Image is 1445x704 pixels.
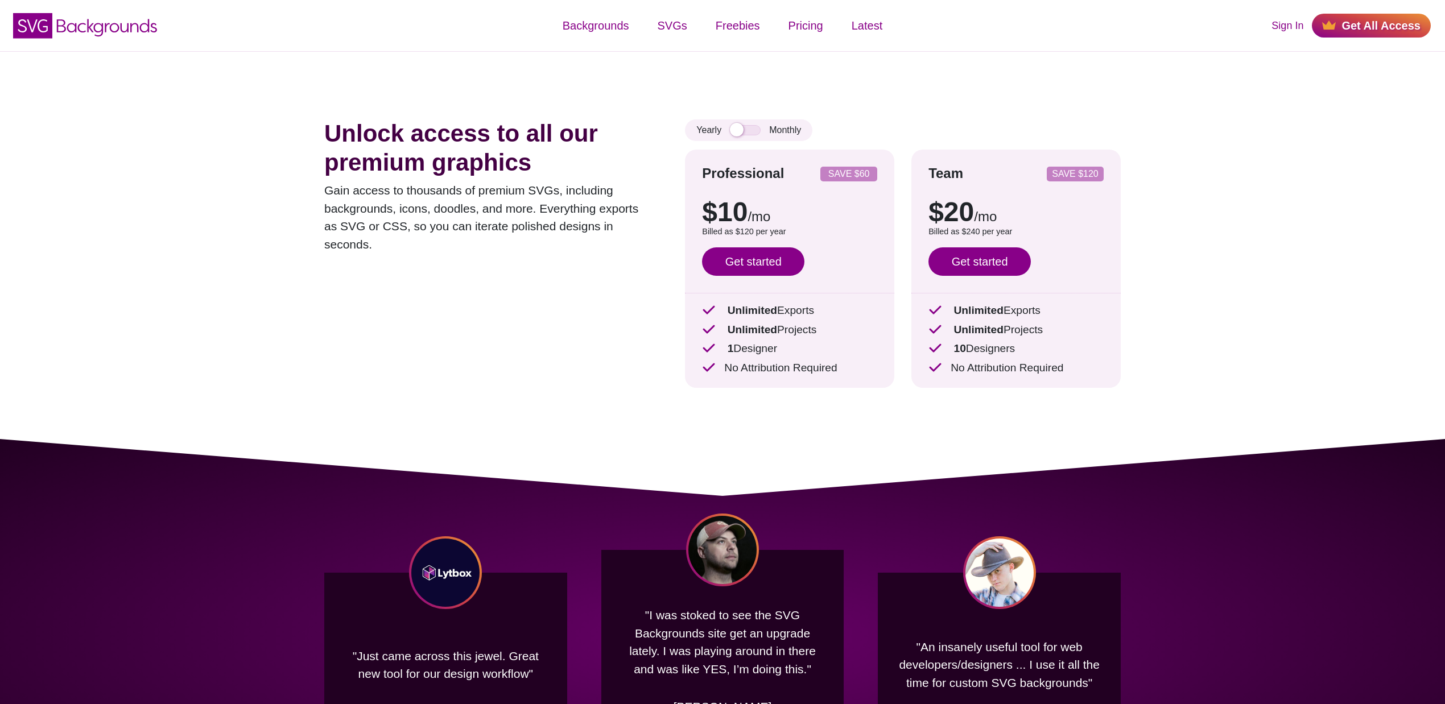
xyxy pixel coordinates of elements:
[702,226,877,238] p: Billed as $120 per year
[409,536,482,609] img: Lytbox Co logo
[748,209,770,224] span: /mo
[685,119,812,141] div: Yearly Monthly
[774,9,837,43] a: Pricing
[702,247,804,276] a: Get started
[702,165,784,181] strong: Professional
[953,304,1003,316] strong: Unlimited
[928,360,1104,376] p: No Attribution Required
[702,322,877,338] p: Projects
[701,9,774,43] a: Freebies
[728,342,734,354] strong: 1
[702,360,877,376] p: No Attribution Required
[643,9,701,43] a: SVGs
[928,341,1104,357] p: Designers
[324,181,651,253] p: Gain access to thousands of premium SVGs, including backgrounds, icons, doodles, and more. Everyt...
[825,169,873,179] p: SAVE $60
[928,322,1104,338] p: Projects
[928,198,1104,226] p: $20
[618,598,827,686] p: "I was stoked to see the SVG Backgrounds site get an upgrade lately. I was playing around in ther...
[1271,18,1303,34] a: Sign In
[702,303,877,319] p: Exports
[928,303,1104,319] p: Exports
[686,513,759,586] img: Chris Coyier headshot
[548,9,643,43] a: Backgrounds
[702,341,877,357] p: Designer
[928,165,963,181] strong: Team
[953,342,965,354] strong: 10
[324,119,651,177] h1: Unlock access to all our premium graphics
[963,536,1036,609] img: Jarod Peachey headshot
[702,198,877,226] p: $10
[974,209,997,224] span: /mo
[728,324,777,336] strong: Unlimited
[728,304,777,316] strong: Unlimited
[928,247,1031,276] a: Get started
[1051,169,1099,179] p: SAVE $120
[953,324,1003,336] strong: Unlimited
[837,9,897,43] a: Latest
[928,226,1104,238] p: Billed as $240 per year
[1312,14,1431,38] a: Get All Access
